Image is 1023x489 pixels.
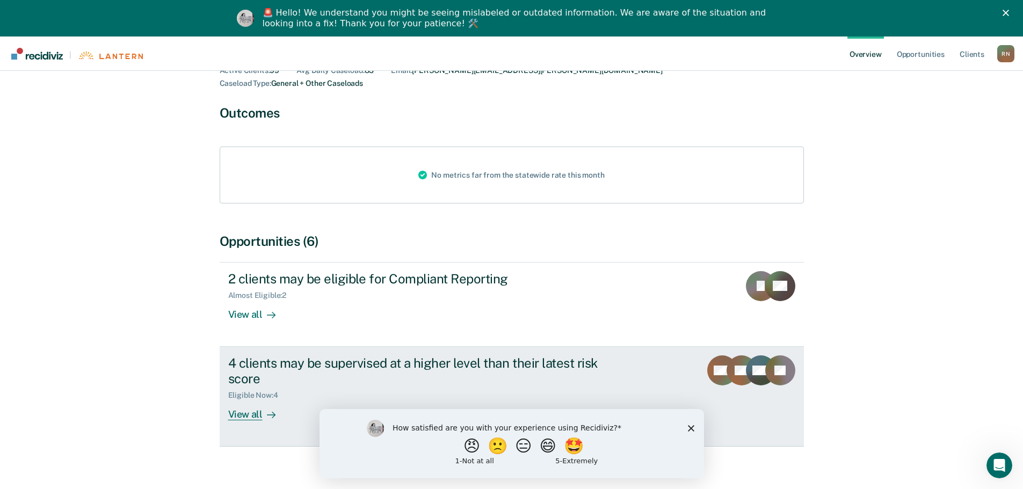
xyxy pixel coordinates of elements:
a: 4 clients may be supervised at a higher level than their latest risk scoreEligible Now:4View all [220,347,804,447]
a: Opportunities [895,37,947,71]
span: | [63,50,78,60]
span: Email : [391,66,412,75]
div: Outcomes [220,105,804,121]
div: View all [228,300,288,320]
div: Almost Eligible : 2 [228,291,295,300]
div: Opportunities (6) [220,233,804,249]
div: 🚨 Hello! We understand you might be seeing mislabeled or outdated information. We are aware of th... [263,8,770,29]
img: Profile image for Kim [237,10,254,27]
img: Lantern [78,52,143,60]
a: Overview [847,37,884,71]
div: General + Other Caseloads [220,79,364,88]
div: Eligible Now : 4 [228,391,287,400]
iframe: Survey by Kim from Recidiviz [320,409,704,478]
div: 2 clients may be eligible for Compliant Reporting [228,271,605,287]
iframe: Intercom live chat [986,452,1012,478]
span: Active Clients : [220,66,270,75]
div: R N [997,45,1014,62]
button: Profile dropdown button [997,45,1014,62]
a: 2 clients may be eligible for Compliant ReportingAlmost Eligible:2View all [220,262,804,347]
div: View all [228,399,288,420]
img: Recidiviz [11,48,63,60]
span: Avg Daily Caseload : [296,66,364,75]
div: No metrics far from the statewide rate this month [410,147,613,203]
div: Close [1003,10,1013,16]
span: Caseload Type : [220,79,271,87]
div: 4 clients may be supervised at a higher level than their latest risk score [228,355,605,386]
a: Clients [957,37,986,71]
